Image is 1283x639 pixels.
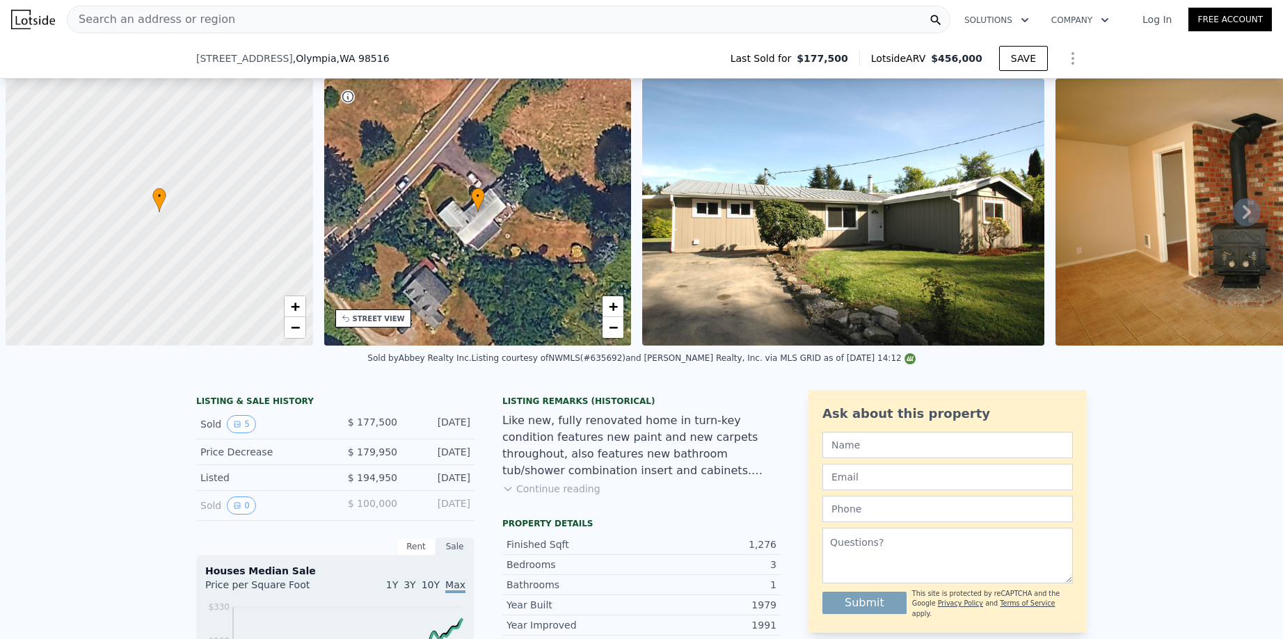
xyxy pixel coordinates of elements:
[822,464,1073,490] input: Email
[196,396,475,410] div: LISTING & SALE HISTORY
[227,496,256,515] button: View historical data
[641,618,776,632] div: 1991
[502,412,781,479] div: Like new, fully renovated home in turn-key condition features new paint and new carpets throughou...
[502,482,600,496] button: Continue reading
[999,46,1048,71] button: SAVE
[953,8,1040,33] button: Solutions
[507,578,641,592] div: Bathrooms
[822,404,1073,423] div: Ask about this property
[871,51,931,65] span: Lotside ARV
[152,188,166,212] div: •
[408,445,470,459] div: [DATE]
[641,578,776,592] div: 1
[507,598,641,612] div: Year Built
[386,579,398,590] span: 1Y
[348,446,397,458] span: $ 179,950
[285,296,305,317] a: Zoom in
[603,317,623,338] a: Zoom out
[397,537,436,556] div: Rent
[731,51,797,65] span: Last Sold for
[502,518,781,529] div: Property details
[408,496,470,515] div: [DATE]
[822,592,907,614] button: Submit
[507,537,641,551] div: Finished Sqft
[822,432,1073,458] input: Name
[290,318,299,336] span: −
[348,416,397,428] span: $ 177,500
[1059,45,1087,72] button: Show Options
[205,564,465,578] div: Houses Median Sale
[445,579,465,593] span: Max
[353,314,405,324] div: STREET VIEW
[200,445,324,459] div: Price Decrease
[200,496,324,515] div: Sold
[348,472,397,483] span: $ 194,950
[200,415,324,433] div: Sold
[208,602,230,612] tspan: $330
[507,558,641,572] div: Bedrooms
[931,53,982,64] span: $456,000
[436,537,475,556] div: Sale
[227,415,256,433] button: View historical data
[290,298,299,315] span: +
[472,353,916,363] div: Listing courtesy of NWMLS (#635692) and [PERSON_NAME] Realty, Inc. via MLS GRID as of [DATE] 14:12
[641,558,776,572] div: 3
[502,396,781,407] div: Listing Remarks (Historical)
[152,190,166,202] span: •
[938,599,983,607] a: Privacy Policy
[1040,8,1120,33] button: Company
[408,471,470,485] div: [DATE]
[905,353,916,364] img: NWMLS Logo
[348,498,397,509] span: $ 100,000
[609,318,618,336] span: −
[471,190,485,202] span: •
[408,415,470,433] div: [DATE]
[603,296,623,317] a: Zoom in
[285,317,305,338] a: Zoom out
[1188,8,1272,31] a: Free Account
[641,537,776,551] div: 1,276
[642,79,1044,346] img: Sale: 131051372 Parcel: 97172551
[404,579,415,590] span: 3Y
[367,353,471,363] div: Sold by Abbey Realty Inc .
[797,51,848,65] span: $177,500
[293,51,390,65] span: , Olympia
[67,11,235,28] span: Search an address or region
[200,471,324,485] div: Listed
[11,10,55,29] img: Lotside
[507,618,641,632] div: Year Improved
[422,579,440,590] span: 10Y
[641,598,776,612] div: 1979
[609,298,618,315] span: +
[912,589,1073,619] div: This site is protected by reCAPTCHA and the Google and apply.
[471,188,485,212] div: •
[205,578,335,600] div: Price per Square Foot
[1000,599,1055,607] a: Terms of Service
[1126,13,1188,26] a: Log In
[822,496,1073,522] input: Phone
[196,51,293,65] span: [STREET_ADDRESS]
[336,53,389,64] span: , WA 98516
